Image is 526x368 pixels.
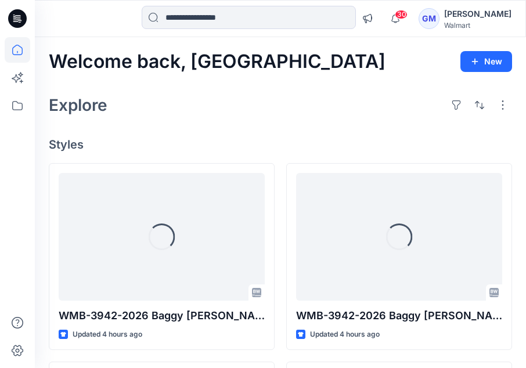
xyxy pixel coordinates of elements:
[444,21,511,30] div: Walmart
[444,7,511,21] div: [PERSON_NAME]
[310,329,380,341] p: Updated 4 hours ago
[395,10,408,19] span: 30
[460,51,512,72] button: New
[49,51,386,73] h2: Welcome back, [GEOGRAPHIC_DATA]
[73,329,142,341] p: Updated 4 hours ago
[59,308,265,324] p: WMB-3942-2026 Baggy [PERSON_NAME] Short
[49,96,107,114] h2: Explore
[419,8,439,29] div: GM
[296,308,502,324] p: WMB-3942-2026 Baggy [PERSON_NAME] Short
[49,138,512,151] h4: Styles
